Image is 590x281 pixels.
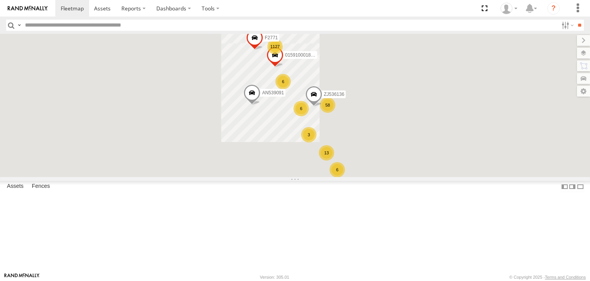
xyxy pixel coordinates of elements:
[260,275,289,279] div: Version: 305.01
[330,162,345,177] div: 6
[324,92,344,97] span: ZJ536136
[8,6,48,11] img: rand-logo.svg
[320,97,335,113] div: 58
[559,20,575,31] label: Search Filter Options
[293,101,309,116] div: 6
[498,3,520,14] div: Daniel Lupio
[275,74,291,89] div: 6
[301,127,317,142] div: 3
[568,181,576,192] label: Dock Summary Table to the Right
[28,181,54,192] label: Fences
[262,90,284,95] span: AN539091
[16,20,22,31] label: Search Query
[3,181,27,192] label: Assets
[267,39,283,54] div: 1127
[285,52,323,58] span: 015910001845018
[509,275,586,279] div: © Copyright 2025 -
[561,181,568,192] label: Dock Summary Table to the Left
[265,35,278,40] span: F2771
[545,275,586,279] a: Terms and Conditions
[547,2,560,15] i: ?
[577,181,584,192] label: Hide Summary Table
[577,86,590,97] label: Map Settings
[319,145,334,161] div: 13
[4,273,40,281] a: Visit our Website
